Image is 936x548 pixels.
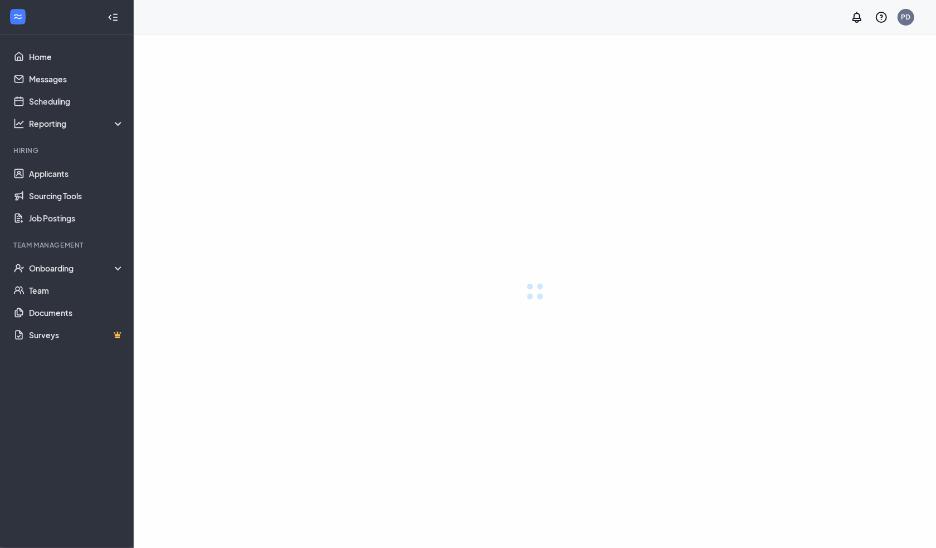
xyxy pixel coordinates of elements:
div: PD [901,12,911,22]
svg: Analysis [13,118,24,129]
a: Team [29,279,124,302]
a: Job Postings [29,207,124,229]
svg: WorkstreamLogo [12,11,23,22]
a: Scheduling [29,90,124,112]
a: Applicants [29,162,124,185]
a: Home [29,46,124,68]
div: Hiring [13,146,122,155]
svg: QuestionInfo [875,11,888,24]
div: Team Management [13,240,122,250]
svg: Collapse [107,12,119,23]
a: Documents [29,302,124,324]
div: Onboarding [29,263,125,274]
a: Sourcing Tools [29,185,124,207]
svg: Notifications [850,11,864,24]
a: SurveysCrown [29,324,124,346]
svg: UserCheck [13,263,24,274]
a: Messages [29,68,124,90]
div: Reporting [29,118,125,129]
